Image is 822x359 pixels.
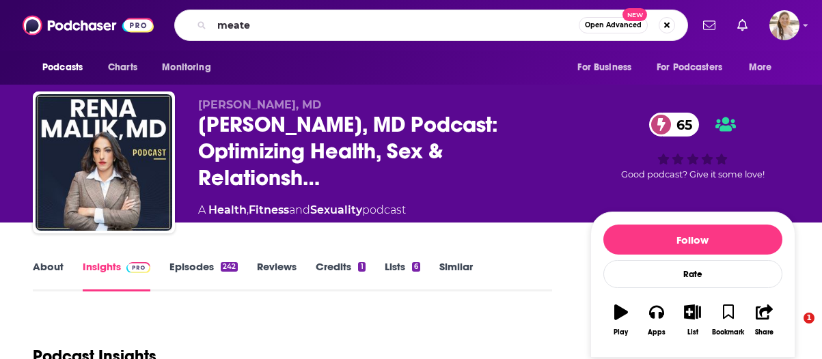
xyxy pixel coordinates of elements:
[590,98,795,194] div: 65Good podcast? Give it some love!
[198,98,321,111] span: [PERSON_NAME], MD
[162,58,210,77] span: Monitoring
[257,260,297,291] a: Reviews
[83,260,150,291] a: InsightsPodchaser Pro
[698,14,721,37] a: Show notifications dropdown
[622,8,647,21] span: New
[687,328,698,336] div: List
[358,262,365,272] div: 1
[152,55,228,81] button: open menu
[603,296,639,345] button: Play
[289,203,310,216] span: and
[316,260,365,291] a: Credits1
[648,328,666,336] div: Apps
[639,296,674,345] button: Apps
[33,55,100,81] button: open menu
[439,260,473,291] a: Similar
[174,10,688,41] div: Search podcasts, credits, & more...
[212,14,579,36] input: Search podcasts, credits, & more...
[657,58,722,77] span: For Podcasters
[769,10,799,40] img: User Profile
[739,55,789,81] button: open menu
[310,203,362,216] a: Sexuality
[208,203,247,216] a: Health
[36,94,172,231] img: Rena Malik, MD Podcast: Optimizing Health, Sex & Relationships with Science Backed Tips from Lead...
[804,313,814,324] span: 1
[663,113,699,137] span: 65
[755,328,773,336] div: Share
[769,10,799,40] span: Logged in as acquavie
[577,58,631,77] span: For Business
[412,262,420,272] div: 6
[99,55,146,81] a: Charts
[247,203,249,216] span: ,
[614,328,628,336] div: Play
[648,55,742,81] button: open menu
[746,296,782,345] button: Share
[649,113,699,137] a: 65
[126,262,150,273] img: Podchaser Pro
[621,169,765,179] span: Good podcast? Give it some love!
[603,260,782,288] div: Rate
[579,17,648,33] button: Open AdvancedNew
[169,260,238,291] a: Episodes242
[249,203,289,216] a: Fitness
[33,260,64,291] a: About
[776,313,808,345] iframe: Intercom live chat
[585,22,642,29] span: Open Advanced
[769,10,799,40] button: Show profile menu
[568,55,648,81] button: open menu
[42,58,83,77] span: Podcasts
[23,12,154,38] img: Podchaser - Follow, Share and Rate Podcasts
[198,202,406,218] div: A podcast
[732,14,753,37] a: Show notifications dropdown
[221,262,238,272] div: 242
[712,328,744,336] div: Bookmark
[749,58,772,77] span: More
[674,296,710,345] button: List
[603,225,782,255] button: Follow
[711,296,746,345] button: Bookmark
[108,58,137,77] span: Charts
[385,260,420,291] a: Lists6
